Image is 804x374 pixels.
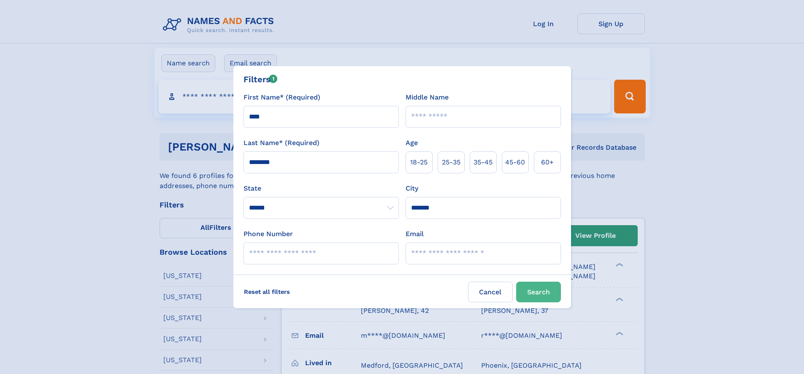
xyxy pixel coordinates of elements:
span: 25‑35 [442,157,460,167]
div: Filters [244,73,278,86]
label: Reset all filters [238,282,295,302]
label: City [406,183,418,194]
button: Search [516,282,561,302]
label: Phone Number [244,229,293,239]
label: Email [406,229,424,239]
span: 60+ [541,157,554,167]
label: Age [406,138,418,148]
label: State [244,183,399,194]
label: Last Name* (Required) [244,138,319,148]
label: Middle Name [406,92,449,102]
span: 45‑60 [505,157,525,167]
span: 18‑25 [410,157,428,167]
span: 35‑45 [474,157,493,167]
label: Cancel [468,282,513,302]
label: First Name* (Required) [244,92,320,102]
